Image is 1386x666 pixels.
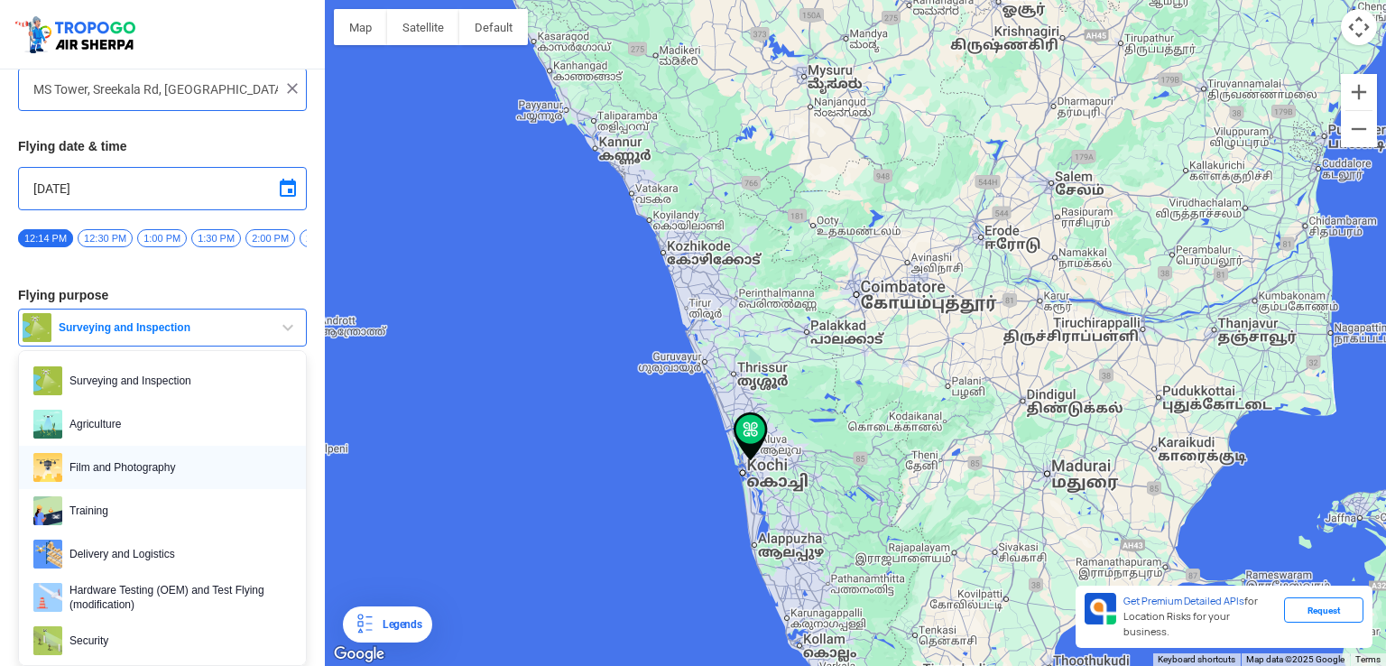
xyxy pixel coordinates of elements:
[33,410,62,439] img: agri.png
[329,643,389,666] img: Google
[1085,593,1116,624] img: Premium APIs
[1355,654,1381,664] a: Terms
[300,229,349,247] span: 2:30 PM
[1246,654,1344,664] span: Map data ©2025 Google
[33,626,62,655] img: security.png
[191,229,241,247] span: 1:30 PM
[78,229,133,247] span: 12:30 PM
[137,229,187,247] span: 1:00 PM
[18,350,307,666] ul: Surveying and Inspection
[1341,74,1377,110] button: Zoom in
[62,410,291,439] span: Agriculture
[375,614,421,635] div: Legends
[334,9,387,45] button: Show street map
[18,289,307,301] h3: Flying purpose
[1284,597,1363,623] div: Request
[33,496,62,525] img: training.png
[62,453,291,482] span: Film and Photography
[329,643,389,666] a: Open this area in Google Maps (opens a new window)
[1158,653,1235,666] button: Keyboard shortcuts
[18,140,307,153] h3: Flying date & time
[245,229,295,247] span: 2:00 PM
[62,540,291,569] span: Delivery and Logistics
[1341,111,1377,147] button: Zoom out
[62,366,291,395] span: Surveying and Inspection
[51,320,277,335] span: Surveying and Inspection
[62,626,291,655] span: Security
[62,496,291,525] span: Training
[33,453,62,482] img: film.png
[23,313,51,342] img: survey.png
[62,583,291,612] span: Hardware Testing (OEM) and Test Flying (modification)
[33,366,62,395] img: survey.png
[14,14,142,55] img: ic_tgdronemaps.svg
[1123,595,1244,607] span: Get Premium Detailed APIs
[354,614,375,635] img: Legends
[283,79,301,97] img: ic_close.png
[33,178,291,199] input: Select Date
[1341,9,1377,45] button: Map camera controls
[18,309,307,347] button: Surveying and Inspection
[33,540,62,569] img: delivery.png
[33,79,278,100] input: Search your flying location
[33,583,62,612] img: ic_hardwaretesting.png
[387,9,459,45] button: Show satellite imagery
[1116,593,1284,641] div: for Location Risks for your business.
[18,229,73,247] span: 12:14 PM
